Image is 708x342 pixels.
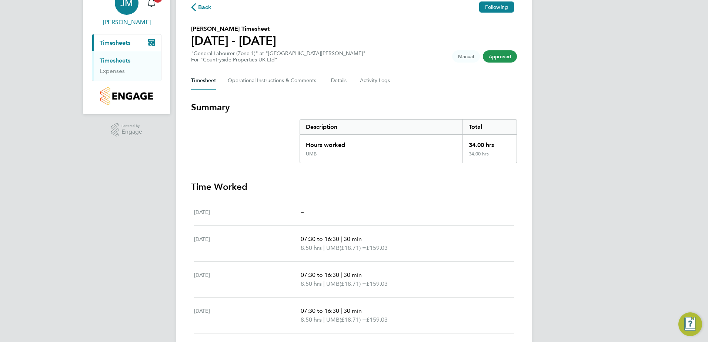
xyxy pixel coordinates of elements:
[462,120,517,134] div: Total
[92,18,161,27] span: Jonny Millar
[198,3,212,12] span: Back
[100,39,130,46] span: Timesheets
[194,306,301,324] div: [DATE]
[485,4,508,10] span: Following
[341,271,342,278] span: |
[452,50,480,63] span: This timesheet was manually created.
[301,307,339,314] span: 07:30 to 16:30
[323,316,325,323] span: |
[121,123,142,129] span: Powered by
[191,24,276,33] h2: [PERSON_NAME] Timesheet
[301,244,322,251] span: 8.50 hrs
[479,1,514,13] button: Following
[121,129,142,135] span: Engage
[100,57,130,64] a: Timesheets
[344,307,362,314] span: 30 min
[462,135,517,151] div: 34.00 hrs
[301,316,322,323] span: 8.50 hrs
[360,72,391,90] button: Activity Logs
[483,50,517,63] span: This timesheet has been approved.
[100,67,125,74] a: Expenses
[340,280,366,287] span: (£18.71) =
[300,120,462,134] div: Description
[194,208,301,217] div: [DATE]
[306,151,317,157] div: UMB
[194,235,301,252] div: [DATE]
[301,208,304,215] span: –
[191,33,276,48] h1: [DATE] - [DATE]
[301,280,322,287] span: 8.50 hrs
[340,244,366,251] span: (£18.71) =
[191,57,365,63] div: For "Countryside Properties UK Ltd"
[341,307,342,314] span: |
[191,181,517,193] h3: Time Worked
[366,244,388,251] span: £159.03
[462,151,517,163] div: 34.00 hrs
[92,51,161,81] div: Timesheets
[323,244,325,251] span: |
[341,235,342,242] span: |
[331,72,348,90] button: Details
[300,135,462,151] div: Hours worked
[300,119,517,163] div: Summary
[92,34,161,51] button: Timesheets
[92,87,161,105] a: Go to home page
[323,280,325,287] span: |
[326,244,340,252] span: UMB
[301,271,339,278] span: 07:30 to 16:30
[191,72,216,90] button: Timesheet
[344,235,362,242] span: 30 min
[100,87,153,105] img: countryside-properties-logo-retina.png
[111,123,143,137] a: Powered byEngage
[366,316,388,323] span: £159.03
[344,271,362,278] span: 30 min
[194,271,301,288] div: [DATE]
[191,2,212,11] button: Back
[340,316,366,323] span: (£18.71) =
[326,279,340,288] span: UMB
[301,235,339,242] span: 07:30 to 16:30
[191,101,517,113] h3: Summary
[678,312,702,336] button: Engage Resource Center
[228,72,319,90] button: Operational Instructions & Comments
[326,315,340,324] span: UMB
[191,50,365,63] div: "General Labourer (Zone 1)" at "[GEOGRAPHIC_DATA][PERSON_NAME]"
[366,280,388,287] span: £159.03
